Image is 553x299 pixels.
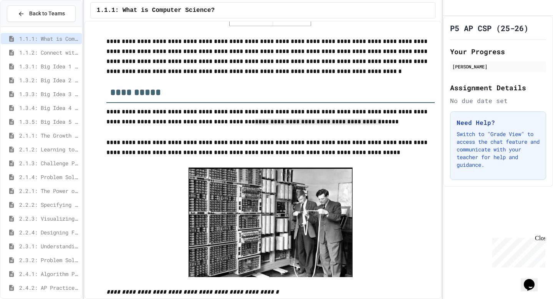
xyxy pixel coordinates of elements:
[19,159,79,167] span: 2.1.3: Challenge Problem - The Bridge
[19,76,79,84] span: 1.3.2: Big Idea 2 - Data
[19,228,79,236] span: 2.2.4: Designing Flowcharts
[19,187,79,195] span: 2.2.1: The Power of Algorithms
[97,6,215,15] span: 1.1.1: What is Computer Science?
[19,48,79,56] span: 1.1.2: Connect with Your World
[3,3,53,49] div: Chat with us now!Close
[19,62,79,70] span: 1.3.1: Big Idea 1 - Creative Development
[19,131,79,140] span: 2.1.1: The Growth Mindset
[19,173,79,181] span: 2.1.4: Problem Solving Practice
[19,214,79,223] span: 2.2.3: Visualizing Logic with Flowcharts
[19,118,79,126] span: 1.3.5: Big Idea 5 - Impact of Computing
[19,270,79,278] span: 2.4.1: Algorithm Practice Exercises
[450,96,546,105] div: No due date set
[489,235,545,267] iframe: chat widget
[7,5,76,22] button: Back to Teams
[452,63,544,70] div: [PERSON_NAME]
[29,10,65,18] span: Back to Teams
[19,256,79,264] span: 2.3.2: Problem Solving Reflection
[19,284,79,292] span: 2.4.2: AP Practice Questions
[450,23,528,33] h1: P5 AP CSP (25-26)
[19,104,79,112] span: 1.3.4: Big Idea 4 - Computing Systems and Networks
[457,130,540,169] p: Switch to "Grade View" to access the chat feature and communicate with your teacher for help and ...
[19,145,79,153] span: 2.1.2: Learning to Solve Hard Problems
[450,46,546,57] h2: Your Progress
[19,201,79,209] span: 2.2.2: Specifying Ideas with Pseudocode
[19,90,79,98] span: 1.3.3: Big Idea 3 - Algorithms and Programming
[19,35,79,43] span: 1.1.1: What is Computer Science?
[457,118,540,127] h3: Need Help?
[450,82,546,93] h2: Assignment Details
[521,268,545,291] iframe: chat widget
[19,242,79,250] span: 2.3.1: Understanding Games with Flowcharts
